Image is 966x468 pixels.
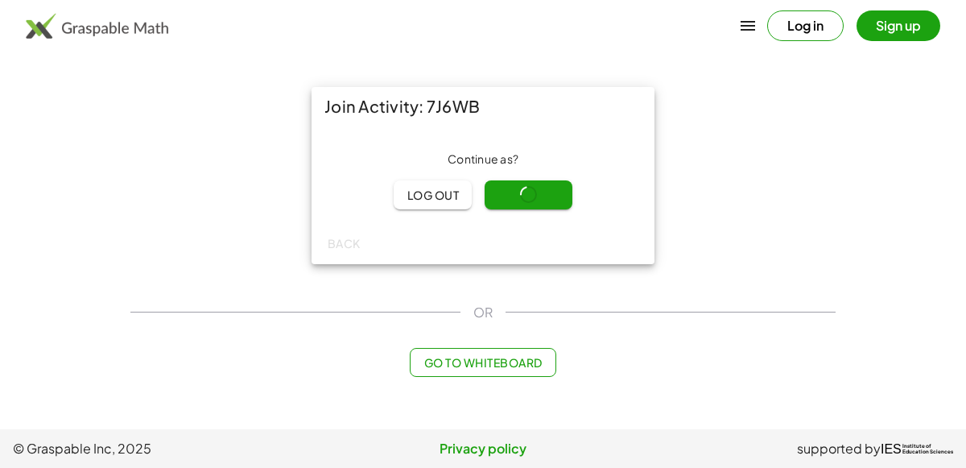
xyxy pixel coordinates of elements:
button: Go to Whiteboard [410,348,555,377]
a: Privacy policy [326,439,639,458]
span: Institute of Education Sciences [902,444,953,455]
button: Log in [767,10,844,41]
span: IES [881,441,902,457]
a: IESInstitute ofEducation Sciences [881,439,953,458]
div: Join Activity: 7J6WB [312,87,654,126]
span: Log out [407,188,459,202]
span: Go to Whiteboard [423,355,542,370]
button: Log out [394,180,472,209]
span: © Graspable Inc, 2025 [13,439,326,458]
button: Sign up [857,10,940,41]
div: Continue as ? [324,151,642,168]
span: OR [473,303,493,322]
span: supported by [797,439,881,458]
